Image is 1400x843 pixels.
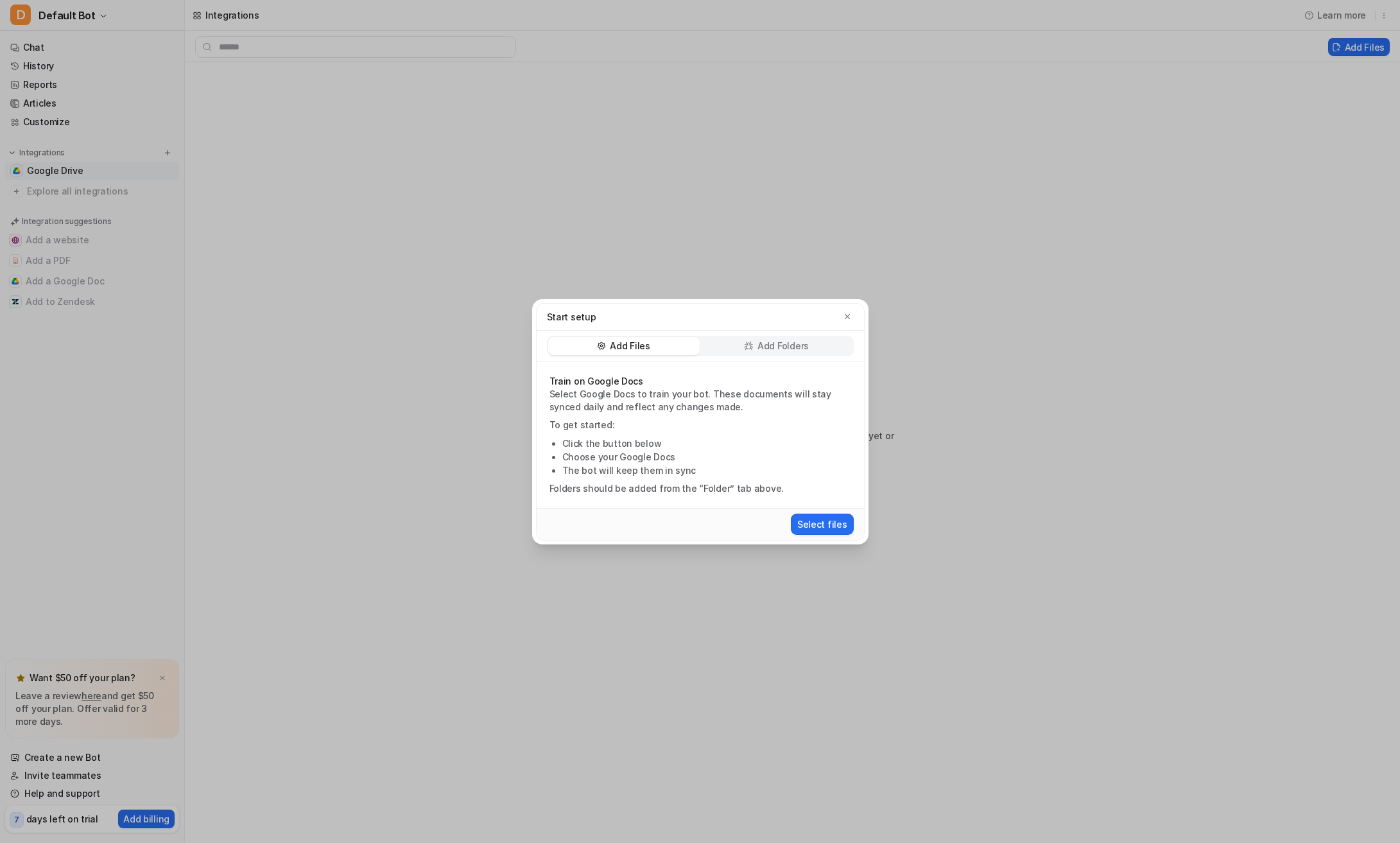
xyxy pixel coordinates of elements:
li: The bot will keep them in sync [562,464,851,477]
li: Choose your Google Docs [562,450,851,464]
p: Folders should be added from the “Folder” tab above. [549,482,851,495]
button: Select files [791,514,854,535]
li: Click the button below [562,437,851,450]
p: Select Google Docs to train your bot. These documents will stay synced daily and reflect any chan... [549,388,851,413]
p: To get started: [549,419,851,431]
p: Train on Google Docs [549,375,851,388]
p: Start setup [547,310,596,324]
p: Add Folders [757,340,809,352]
p: Add Files [610,340,650,352]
